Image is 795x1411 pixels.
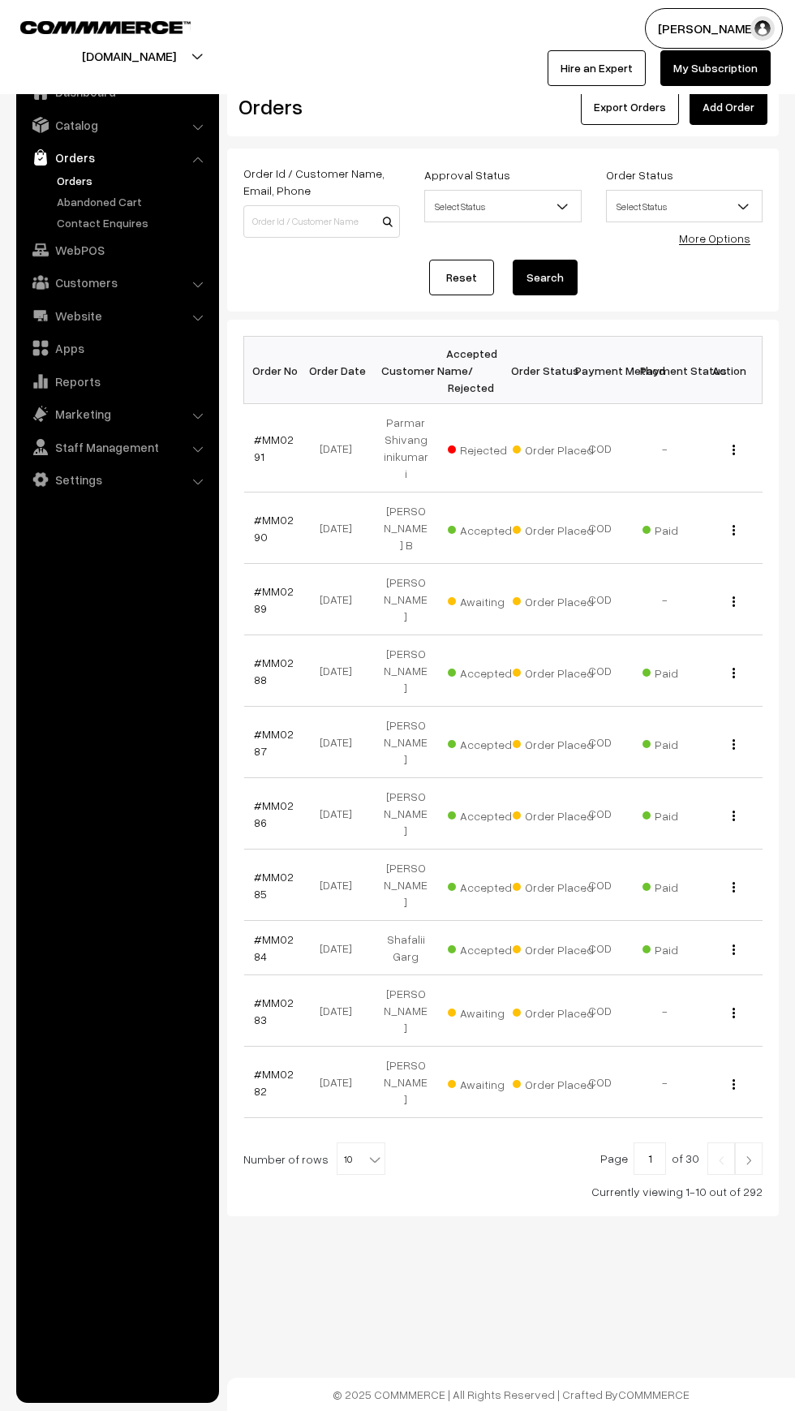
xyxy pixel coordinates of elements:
[308,778,373,850] td: [DATE]
[513,660,594,682] span: Order Placed
[733,668,735,678] img: Menu
[606,190,763,222] span: Select Status
[373,337,438,404] th: Customer Name
[714,1155,728,1165] img: Left
[679,231,750,245] a: More Options
[568,707,633,778] td: COD
[733,1079,735,1090] img: Menu
[20,235,213,265] a: WebPOS
[690,89,767,125] a: Add Order
[20,16,162,36] a: COMMMERCE
[254,798,294,829] a: #MM0286
[20,367,213,396] a: Reports
[581,89,679,125] button: Export Orders
[373,493,438,564] td: [PERSON_NAME] B
[733,944,735,955] img: Menu
[373,707,438,778] td: [PERSON_NAME]
[548,50,646,86] a: Hire an Expert
[308,921,373,975] td: [DATE]
[448,437,529,458] span: Rejected
[20,110,213,140] a: Catalog
[733,739,735,750] img: Menu
[20,399,213,428] a: Marketing
[448,803,529,824] span: Accepted
[642,803,724,824] span: Paid
[243,1151,329,1168] span: Number of rows
[568,778,633,850] td: COD
[20,21,191,33] img: COMMMERCE
[308,564,373,635] td: [DATE]
[642,875,724,896] span: Paid
[633,337,698,404] th: Payment Status
[227,1378,795,1411] footer: © 2025 COMMMERCE | All Rights Reserved | Crafted By
[733,1008,735,1018] img: Menu
[642,518,724,539] span: Paid
[633,1047,698,1118] td: -
[425,192,580,221] span: Select Status
[642,660,724,682] span: Paid
[568,404,633,493] td: COD
[243,205,400,238] input: Order Id / Customer Name / Customer Email / Customer Phone
[660,50,771,86] a: My Subscription
[741,1155,756,1165] img: Right
[25,36,233,76] button: [DOMAIN_NAME]
[243,1183,763,1200] div: Currently viewing 1-10 out of 292
[568,635,633,707] td: COD
[254,870,294,901] a: #MM0285
[254,996,294,1026] a: #MM0283
[20,465,213,494] a: Settings
[448,875,529,896] span: Accepted
[606,166,673,183] label: Order Status
[373,921,438,975] td: Shafalii Garg
[308,493,373,564] td: [DATE]
[513,518,594,539] span: Order Placed
[633,564,698,635] td: -
[618,1387,690,1401] a: COMMMERCE
[308,337,373,404] th: Order Date
[429,260,494,295] a: Reset
[448,937,529,958] span: Accepted
[513,803,594,824] span: Order Placed
[254,1067,294,1098] a: #MM0282
[308,635,373,707] td: [DATE]
[448,1072,529,1093] span: Awaiting
[642,937,724,958] span: Paid
[448,518,529,539] span: Accepted
[373,850,438,921] td: [PERSON_NAME]
[568,1047,633,1118] td: COD
[243,165,400,199] label: Order Id / Customer Name, Email, Phone
[513,1000,594,1022] span: Order Placed
[568,975,633,1047] td: COD
[733,525,735,536] img: Menu
[20,143,213,172] a: Orders
[600,1151,628,1165] span: Page
[448,1000,529,1022] span: Awaiting
[337,1142,385,1175] span: 10
[503,337,568,404] th: Order Status
[373,635,438,707] td: [PERSON_NAME]
[254,727,294,758] a: #MM0287
[733,596,735,607] img: Menu
[750,16,775,41] img: user
[373,975,438,1047] td: [PERSON_NAME]
[373,778,438,850] td: [PERSON_NAME]
[308,404,373,493] td: [DATE]
[698,337,763,404] th: Action
[733,811,735,821] img: Menu
[642,732,724,753] span: Paid
[53,193,213,210] a: Abandoned Cart
[607,192,762,221] span: Select Status
[568,850,633,921] td: COD
[568,921,633,975] td: COD
[308,975,373,1047] td: [DATE]
[733,445,735,455] img: Menu
[373,404,438,493] td: Parmar Shivanginikumari
[20,301,213,330] a: Website
[448,660,529,682] span: Accepted
[373,564,438,635] td: [PERSON_NAME]
[20,268,213,297] a: Customers
[513,875,594,896] span: Order Placed
[308,707,373,778] td: [DATE]
[438,337,503,404] th: Accepted / Rejected
[238,94,398,119] h2: Orders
